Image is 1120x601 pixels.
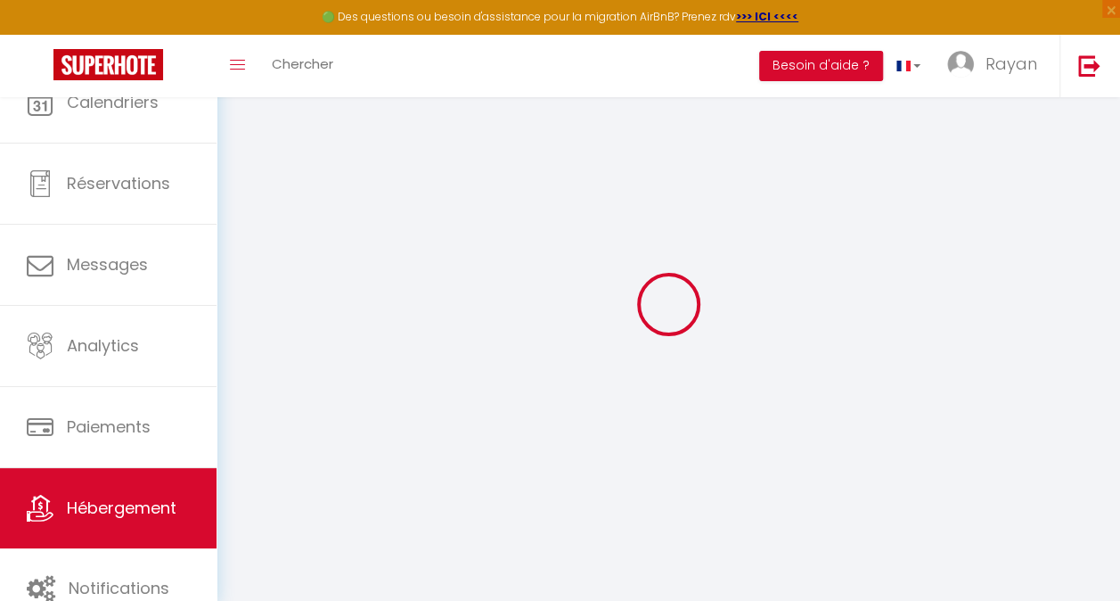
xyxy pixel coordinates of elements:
[1078,54,1100,77] img: logout
[736,9,798,24] a: >>> ICI <<<<
[759,51,883,81] button: Besoin d'aide ?
[985,53,1037,75] span: Rayan
[67,91,159,113] span: Calendriers
[53,49,163,80] img: Super Booking
[67,416,151,438] span: Paiements
[67,497,176,519] span: Hébergement
[69,577,169,599] span: Notifications
[947,51,974,78] img: ...
[934,35,1059,97] a: ... Rayan
[67,172,170,194] span: Réservations
[272,54,333,73] span: Chercher
[67,253,148,276] span: Messages
[67,334,139,357] span: Analytics
[258,35,347,97] a: Chercher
